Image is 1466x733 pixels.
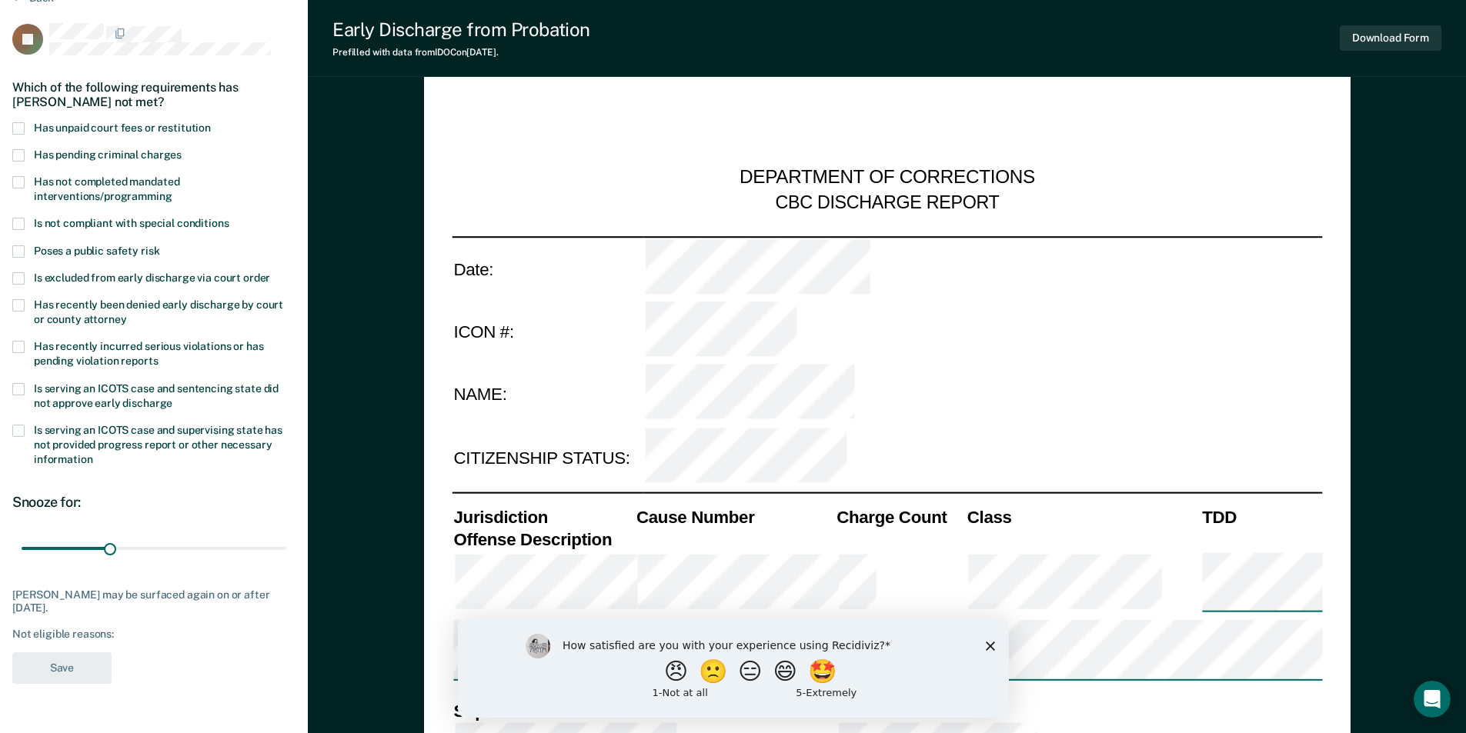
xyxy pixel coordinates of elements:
span: Poses a public safety risk [34,245,159,257]
iframe: Intercom live chat [1414,681,1451,718]
iframe: Survey by Kim from Recidiviz [458,618,1009,718]
div: Which of the following requirements has [PERSON_NAME] not met? [12,68,296,122]
span: Is not compliant with special conditions [34,217,229,229]
th: Jurisdiction [452,506,635,528]
span: Has recently been denied early discharge by court or county attorney [34,298,283,325]
td: NAME: [452,363,643,426]
td: ICON #: [452,300,643,363]
th: TDD [1201,506,1322,528]
span: Has not completed mandated interventions/programming [34,175,179,202]
div: Not eligible reasons: [12,628,296,641]
span: Has unpaid court fees or restitution [34,122,211,134]
td: CITIZENSHIP STATUS: [452,426,643,489]
div: CBC DISCHARGE REPORT [775,191,999,214]
div: [PERSON_NAME] may be surfaced again on or after [DATE]. [12,588,296,615]
button: Download Form [1340,25,1441,51]
span: Is serving an ICOTS case and supervising state has not provided progress report or other necessar... [34,424,282,465]
th: Cause Number [634,506,834,528]
span: Is serving an ICOTS case and sentencing state did not approve early discharge [34,382,279,409]
div: Prefilled with data from IDOC on [DATE] . [332,47,590,58]
th: Offense Description [452,528,635,551]
th: Class [965,506,1200,528]
th: Start Date [835,700,1322,722]
div: Early Discharge from Probation [332,18,590,41]
span: Is excluded from early discharge via court order [34,272,270,284]
th: Supervision Status [452,700,835,722]
span: Has pending criminal charges [34,148,182,161]
th: Charge Count [835,506,966,528]
div: DEPARTMENT OF CORRECTIONS [740,166,1035,191]
td: Date: [452,236,643,300]
span: Has recently incurred serious violations or has pending violation reports [34,340,263,367]
div: Snooze for: [12,494,296,511]
button: Save [12,652,112,684]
